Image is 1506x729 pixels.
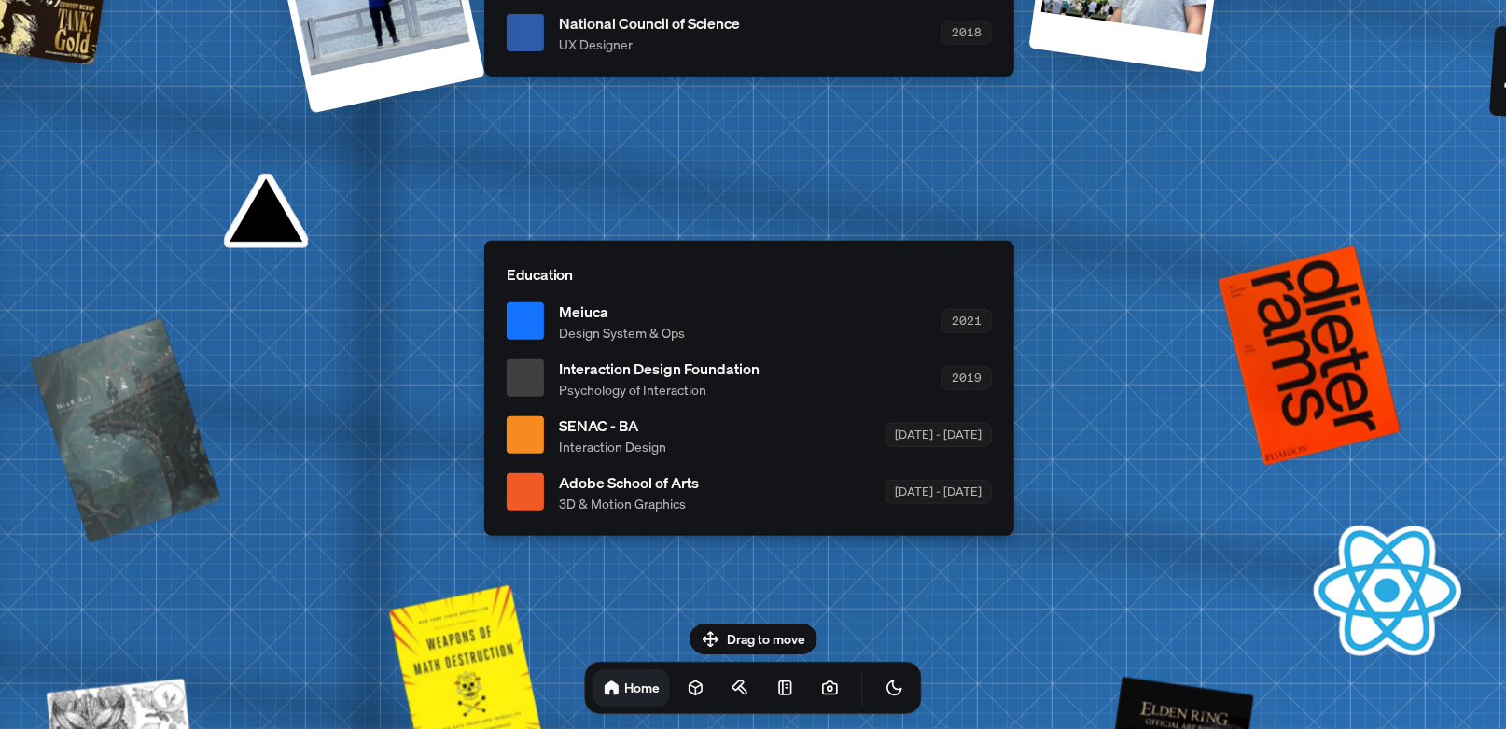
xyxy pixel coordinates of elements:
p: Education [507,262,992,285]
div: 2021 [941,309,992,332]
span: Adobe School of Arts [559,470,699,493]
span: 3D & Motion Graphics [559,493,699,512]
div: [DATE] - [DATE] [885,423,992,446]
span: Interaction Design Foundation [559,357,760,379]
span: Psychology of Interaction [559,379,760,399]
span: Meiuca [559,300,685,322]
span: SENAC - BA [559,414,666,436]
span: UX Designer [559,34,740,53]
span: Interaction Design [559,436,666,456]
span: Design System & Ops [559,322,685,342]
span: National Council of Science [559,11,740,34]
h1: Home [625,679,661,696]
div: [DATE] - [DATE] [885,480,992,503]
button: Toggle Theme [876,669,913,707]
a: Home [593,669,670,707]
div: 2019 [941,366,992,389]
div: 2018 [941,21,992,44]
